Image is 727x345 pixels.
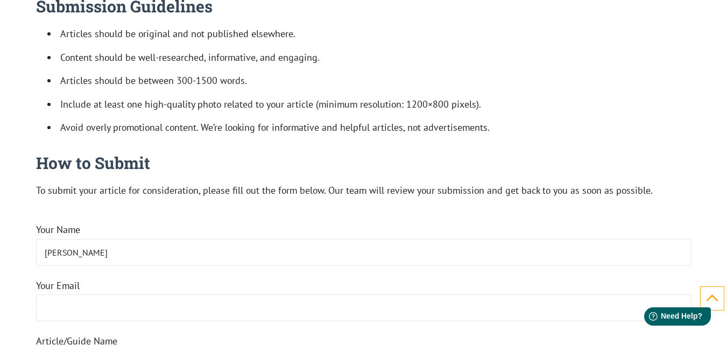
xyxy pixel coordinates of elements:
input: Your Name [36,239,691,266]
li: Include at least one high-quality photo related to your article (minimum resolution: 1200×800 pix... [58,95,691,113]
input: Your Email [36,294,691,321]
strong: How to Submit [36,152,150,173]
label: Your Email [36,279,691,314]
iframe: Help widget launcher [631,303,715,333]
li: Content should be well-researched, informative, and engaging. [58,48,691,66]
p: To submit your article for consideration, please fill out the form below. Our team will review yo... [36,181,691,199]
li: Avoid overly promotional content. We’re looking for informative and helpful articles, not adverti... [58,118,691,136]
li: Articles should be original and not published elsewhere. [58,25,691,43]
label: Your Name [36,223,691,258]
li: Articles should be between 300-1500 words. [58,72,691,89]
